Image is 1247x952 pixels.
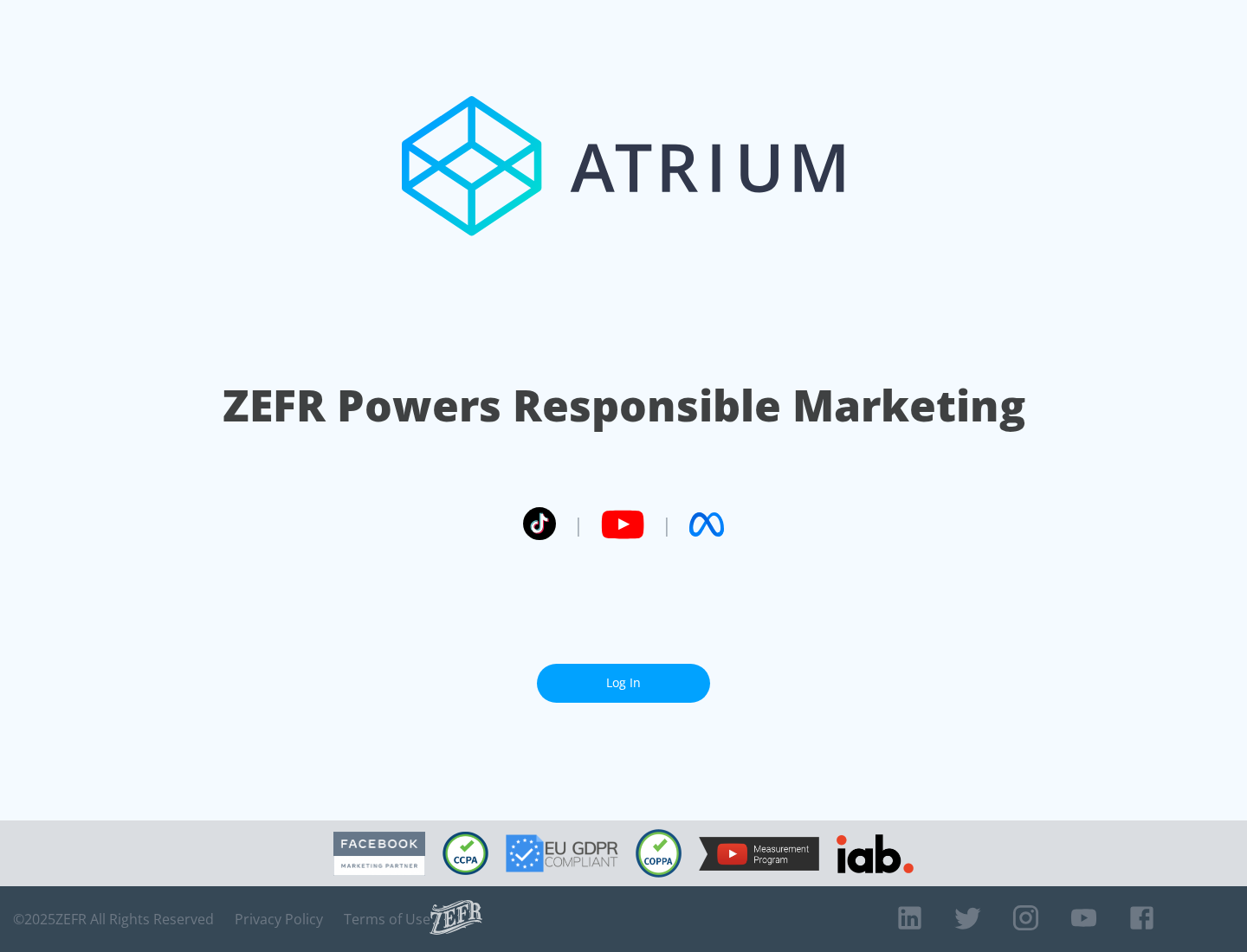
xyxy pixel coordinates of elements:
img: YouTube Measurement Program [699,837,819,871]
span: © 2025 ZEFR All Rights Reserved [13,910,214,928]
a: Log In [537,664,710,703]
img: Facebook Marketing Partner [333,832,425,876]
a: Terms of Use [344,910,430,928]
span: | [662,511,672,537]
h1: ZEFR Powers Responsible Marketing [223,376,1025,435]
span: | [573,511,584,537]
img: CCPA Compliant [443,832,488,875]
img: IAB [837,834,914,873]
img: COPPA Compliant [636,829,682,878]
img: GDPR Compliant [506,834,618,872]
a: Privacy Policy [235,910,323,928]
